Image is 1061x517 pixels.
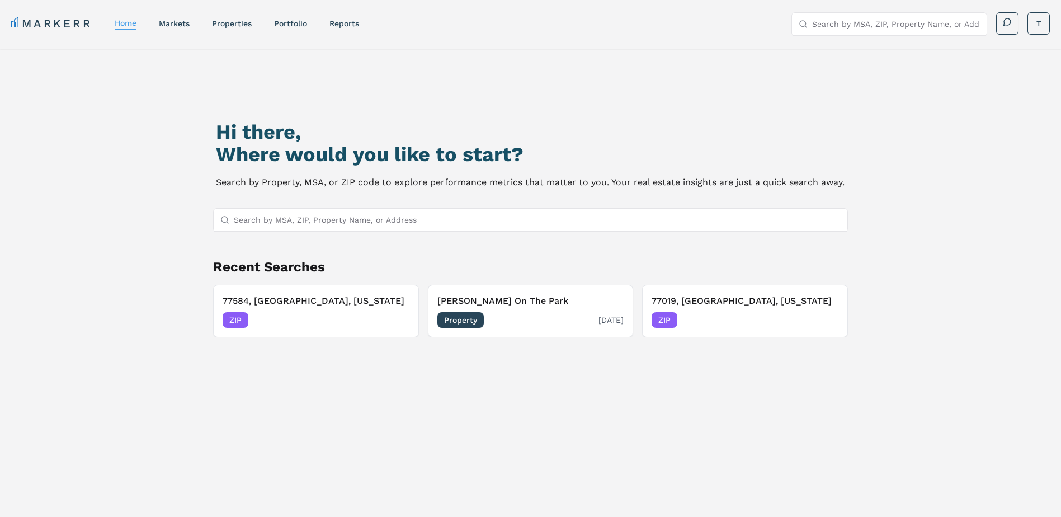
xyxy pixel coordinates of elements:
[213,258,848,276] h2: Recent Searches
[1036,18,1041,29] span: T
[274,19,307,28] a: Portfolio
[813,314,838,326] span: [DATE]
[234,209,841,231] input: Search by MSA, ZIP, Property Name, or Address
[437,294,624,308] h3: [PERSON_NAME] On The Park
[159,19,190,28] a: markets
[428,285,634,337] button: [PERSON_NAME] On The ParkProperty[DATE]
[212,19,252,28] a: properties
[652,312,677,328] span: ZIP
[329,19,359,28] a: reports
[812,13,980,35] input: Search by MSA, ZIP, Property Name, or Address
[115,18,136,27] a: home
[213,285,419,337] button: 77584, [GEOGRAPHIC_DATA], [US_STATE]ZIP[DATE]
[216,121,845,143] h1: Hi there,
[223,294,409,308] h3: 77584, [GEOGRAPHIC_DATA], [US_STATE]
[223,312,248,328] span: ZIP
[642,285,848,337] button: 77019, [GEOGRAPHIC_DATA], [US_STATE]ZIP[DATE]
[598,314,624,326] span: [DATE]
[216,143,845,166] h2: Where would you like to start?
[437,312,484,328] span: Property
[384,314,409,326] span: [DATE]
[11,16,92,31] a: MARKERR
[652,294,838,308] h3: 77019, [GEOGRAPHIC_DATA], [US_STATE]
[1027,12,1050,35] button: T
[216,175,845,190] p: Search by Property, MSA, or ZIP code to explore performance metrics that matter to you. Your real...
